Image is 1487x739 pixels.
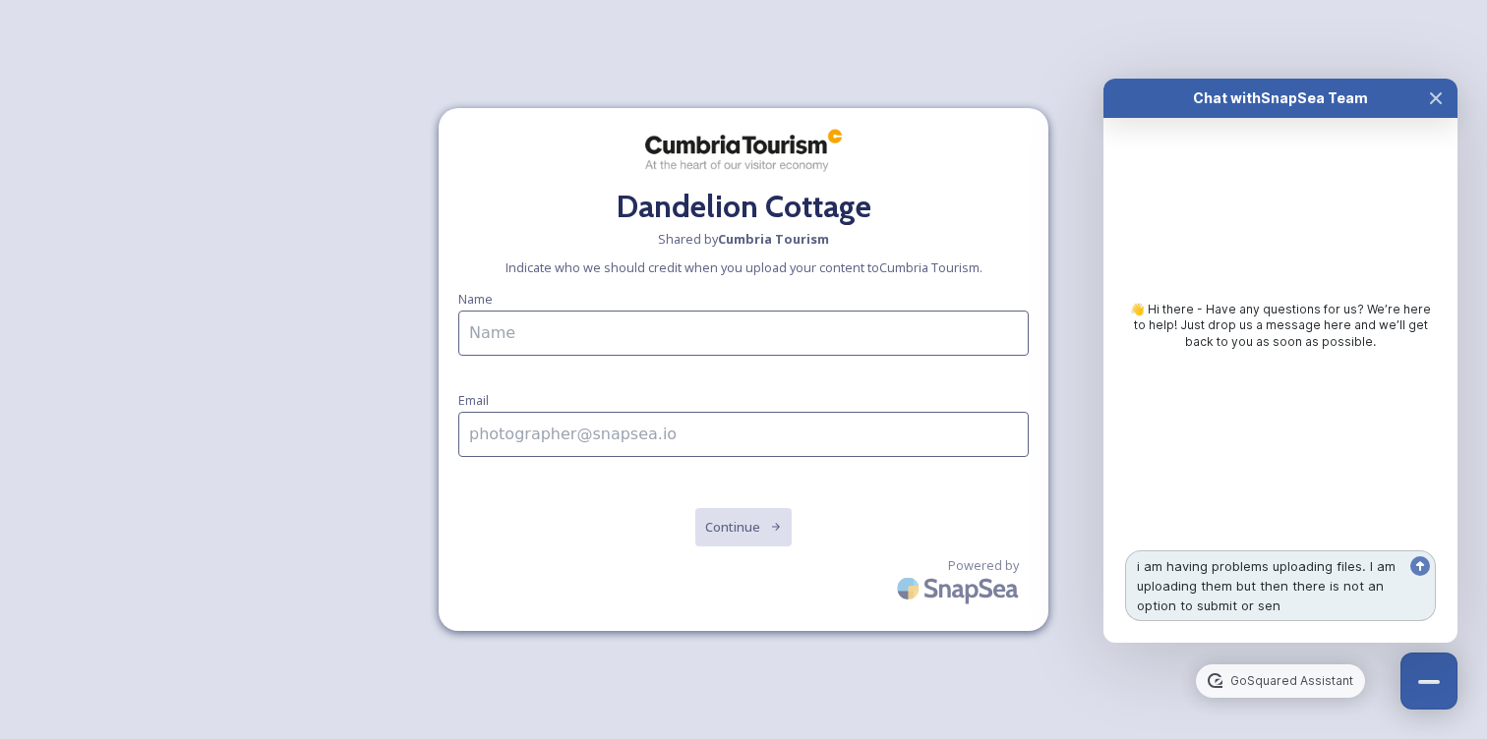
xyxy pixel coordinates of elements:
[1139,88,1422,108] div: Chat with SnapSea Team
[695,508,793,546] button: Continue
[458,412,1029,457] input: photographer@snapsea.io
[948,556,1019,575] span: Powered by
[718,230,829,248] strong: Cumbria Tourism
[1400,653,1457,710] button: Close Chat
[458,183,1029,230] h2: Dandelion Cottage
[658,230,829,249] span: Shared by
[1123,301,1438,350] div: 👋 Hi there - Have any questions for us? We’re here to help! Just drop us a message here and we’ll...
[458,391,489,409] span: Email
[1414,79,1457,118] button: Close Chat
[506,258,982,277] span: Indicate who we should credit when you upload your content to Cumbria Tourism .
[458,290,493,308] span: Name
[1196,664,1364,698] a: GoSquared Assistant
[645,128,842,173] img: ct_logo.png
[891,565,1029,611] img: SnapSea Logo
[458,311,1029,356] input: Name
